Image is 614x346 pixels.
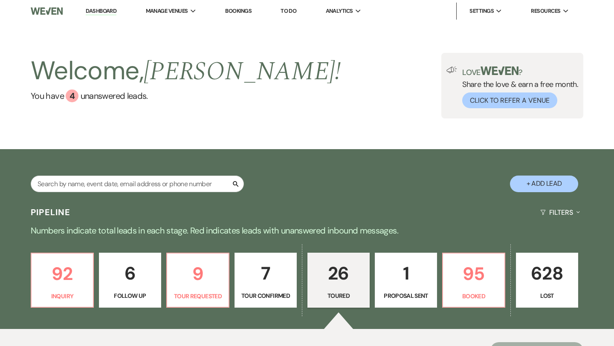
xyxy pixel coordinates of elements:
p: Lost [521,291,573,300]
p: 7 [240,259,291,288]
p: Tour Requested [172,291,223,301]
a: 1Proposal Sent [375,253,437,308]
p: 92 [37,259,88,288]
a: 6Follow Up [99,253,161,308]
a: To Do [281,7,296,14]
p: 9 [172,259,223,288]
h3: Pipeline [31,206,71,218]
span: Manage Venues [146,7,188,15]
span: Analytics [326,7,353,15]
p: Proposal Sent [380,291,432,300]
a: 628Lost [516,253,578,308]
input: Search by name, event date, email address or phone number [31,176,244,192]
button: Filters [537,201,583,224]
a: 92Inquiry [31,253,94,308]
p: 1 [380,259,432,288]
p: 95 [448,259,499,288]
img: loud-speaker-illustration.svg [446,66,457,73]
div: 4 [66,89,78,102]
div: Share the love & earn a free month. [457,66,578,108]
p: Love ? [462,66,578,76]
p: Inquiry [37,291,88,301]
a: You have 4 unanswered leads. [31,89,341,102]
img: Weven Logo [31,2,63,20]
a: Dashboard [86,7,116,15]
h2: Welcome, [31,53,341,89]
a: 26Toured [307,253,370,308]
p: 628 [521,259,573,288]
span: Settings [469,7,494,15]
span: [PERSON_NAME] ! [144,52,341,91]
a: 9Tour Requested [166,253,229,308]
a: Bookings [225,7,252,14]
p: 6 [104,259,156,288]
button: Click to Refer a Venue [462,92,557,108]
p: Tour Confirmed [240,291,291,300]
p: 26 [313,259,364,288]
span: Resources [531,7,560,15]
p: Booked [448,291,499,301]
button: + Add Lead [510,176,578,192]
p: Follow Up [104,291,156,300]
a: 7Tour Confirmed [235,253,297,308]
a: 95Booked [442,253,505,308]
img: weven-logo-green.svg [481,66,518,75]
p: Toured [313,291,364,300]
